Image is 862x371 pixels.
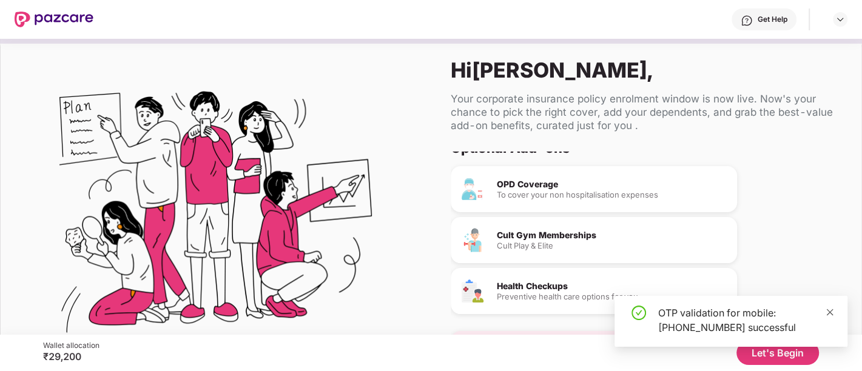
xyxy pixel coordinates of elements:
img: svg+xml;base64,PHN2ZyBpZD0iSGVscC0zMngzMiIgeG1sbnM9Imh0dHA6Ly93d3cudzMub3JnLzIwMDAvc3ZnIiB3aWR0aD... [741,15,753,27]
div: OPD Coverage [497,180,727,189]
div: To cover your non hospitalisation expenses [497,191,727,199]
div: Preventive health care options for you [497,293,727,301]
span: close [826,308,834,316]
div: Get Help [758,15,787,24]
div: OTP validation for mobile: [PHONE_NUMBER] successful [658,306,833,335]
img: Health Checkups [460,279,485,303]
div: Health Checkups [497,282,727,290]
div: ₹29,200 [43,350,99,363]
div: Your corporate insurance policy enrolment window is now live. Now's your chance to pick the right... [451,92,843,132]
img: OPD Coverage [460,177,485,201]
div: Wallet allocation [43,341,99,350]
div: Hi [PERSON_NAME] , [451,58,843,82]
img: New Pazcare Logo [15,12,93,27]
img: Cult Gym Memberships [460,228,485,252]
img: svg+xml;base64,PHN2ZyBpZD0iRHJvcGRvd24tMzJ4MzIiIHhtbG5zPSJodHRwOi8vd3d3LnczLm9yZy8yMDAwL3N2ZyIgd2... [835,15,845,24]
div: Cult Gym Memberships [497,231,727,239]
span: check-circle [631,306,646,320]
div: Cult Play & Elite [497,242,727,250]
